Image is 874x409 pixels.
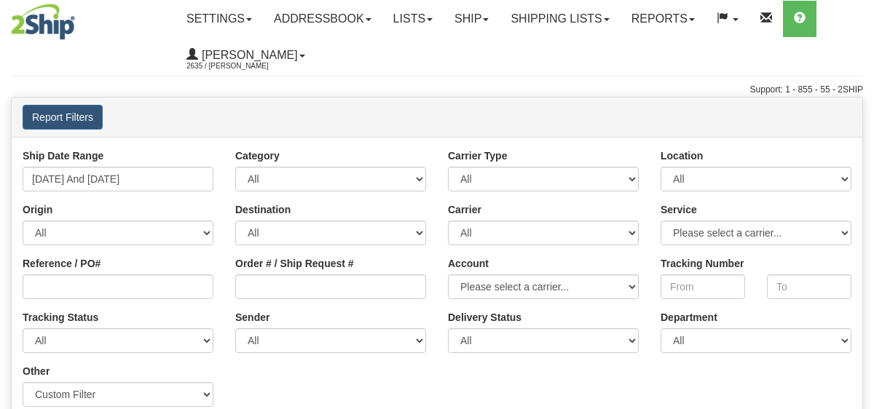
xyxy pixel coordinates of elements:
[235,148,280,163] label: Category
[235,256,354,271] label: Order # / Ship Request #
[661,310,717,325] label: Department
[661,202,697,217] label: Service
[661,256,744,271] label: Tracking Number
[23,202,52,217] label: Origin
[382,1,444,37] a: Lists
[661,148,703,163] label: Location
[235,310,269,325] label: Sender
[23,310,98,325] label: Tracking Status
[444,1,500,37] a: Ship
[11,84,863,96] div: Support: 1 - 855 - 55 - 2SHIP
[23,256,101,271] label: Reference / PO#
[621,1,706,37] a: Reports
[448,310,521,325] label: Please ensure data set in report has been RECENTLY tracked from your Shipment History
[235,202,291,217] label: Destination
[23,364,50,378] label: Other
[23,105,103,130] button: Report Filters
[767,274,851,299] input: To
[448,148,507,163] label: Carrier Type
[11,4,75,40] img: logo2635.jpg
[448,256,489,271] label: Account
[840,130,873,279] iframe: chat widget
[176,1,263,37] a: Settings
[500,1,620,37] a: Shipping lists
[263,1,382,37] a: Addressbook
[176,37,316,74] a: [PERSON_NAME] 2635 / [PERSON_NAME]
[448,328,639,353] select: Please ensure data set in report has been RECENTLY tracked from your Shipment History
[448,202,481,217] label: Carrier
[661,274,745,299] input: From
[23,148,103,163] label: Ship Date Range
[198,49,298,61] span: [PERSON_NAME]
[186,59,296,74] span: 2635 / [PERSON_NAME]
